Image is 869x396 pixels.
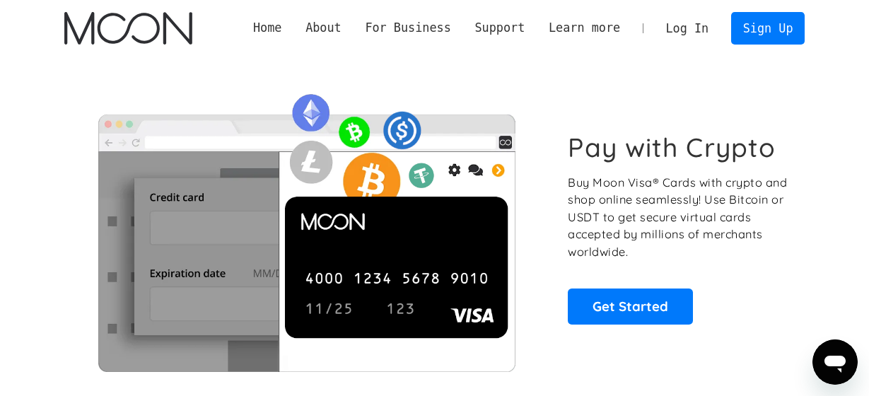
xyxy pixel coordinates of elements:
[64,12,192,45] a: home
[568,174,789,261] p: Buy Moon Visa® Cards with crypto and shop online seamlessly! Use Bitcoin or USDT to get secure vi...
[463,19,537,37] div: Support
[241,19,293,37] a: Home
[64,12,192,45] img: Moon Logo
[305,19,342,37] div: About
[293,19,353,37] div: About
[537,19,632,37] div: Learn more
[549,19,620,37] div: Learn more
[654,13,721,44] a: Log In
[474,19,525,37] div: Support
[64,84,549,371] img: Moon Cards let you spend your crypto anywhere Visa is accepted.
[354,19,463,37] div: For Business
[731,12,805,44] a: Sign Up
[568,289,693,324] a: Get Started
[812,339,858,385] iframe: Button to launch messaging window
[568,132,776,163] h1: Pay with Crypto
[365,19,450,37] div: For Business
